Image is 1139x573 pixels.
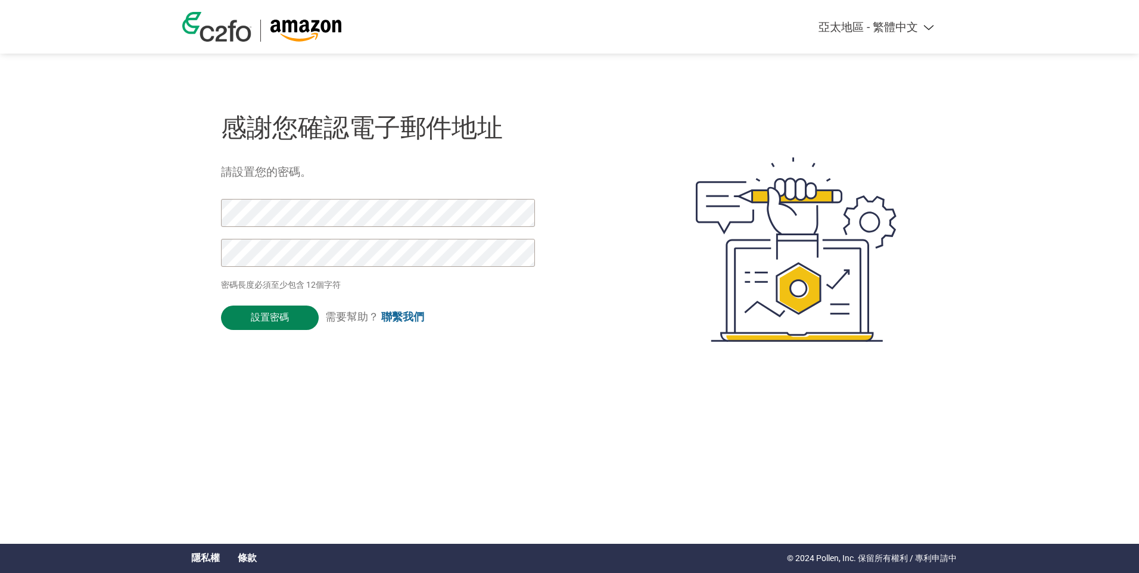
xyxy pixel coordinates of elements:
span: 需要幫助？ [325,310,424,324]
h1: 感謝您確認電子郵件地址 [221,108,639,147]
img: Amazon [270,20,342,42]
a: 聯繫我們 [381,311,424,323]
p: 密碼長度必須至少包含 12個字符 [221,279,539,291]
p: © 2024 Pollen, Inc. 保留所有權利 / 專利申請中 [787,552,957,565]
img: c2fo logo [182,12,251,42]
h5: 請設置您的密碼。 [221,164,639,180]
input: 設置密碼 [221,306,319,330]
a: 隱私權 [191,552,220,565]
a: 條款 [238,552,257,565]
img: create-password [674,92,919,407]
